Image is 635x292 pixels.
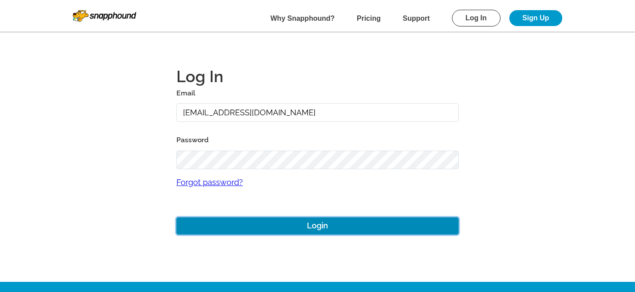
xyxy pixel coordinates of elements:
[176,66,459,87] h1: Log In
[509,10,562,26] a: Sign Up
[176,87,459,99] label: Email
[73,10,136,22] img: Snapphound Logo
[176,169,459,195] a: Forgot password?
[270,15,335,22] a: Why Snapphound?
[357,15,381,22] a: Pricing
[452,10,501,27] a: Log In
[176,217,459,235] button: Login
[403,15,430,22] a: Support
[176,134,459,146] label: Password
